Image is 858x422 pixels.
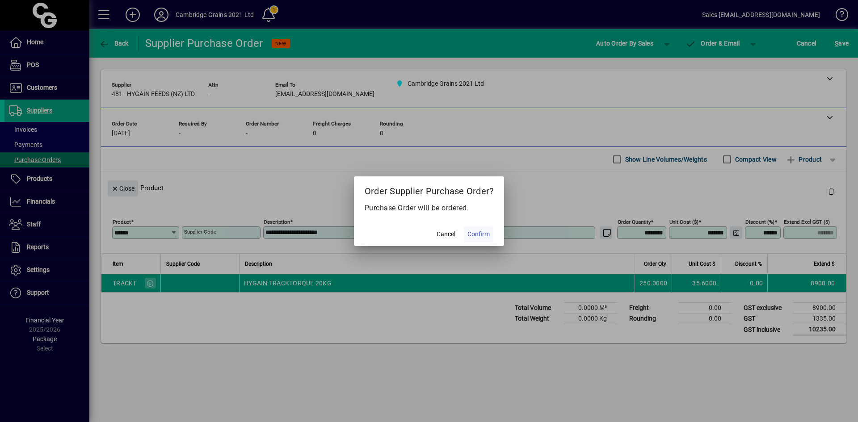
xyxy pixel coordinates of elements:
button: Confirm [464,226,493,242]
button: Cancel [432,226,460,242]
p: Purchase Order will be ordered. [365,203,494,213]
span: Cancel [437,230,455,239]
h2: Order Supplier Purchase Order? [354,176,505,202]
span: Confirm [467,230,490,239]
